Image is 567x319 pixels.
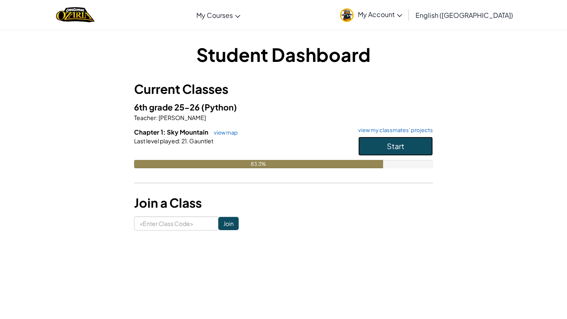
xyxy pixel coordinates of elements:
[354,128,433,133] a: view my classmates' projects
[188,137,213,145] span: Gauntlet
[134,102,201,112] span: 6th grade 25-26
[134,128,210,136] span: Chapter 1: Sky Mountain
[134,137,179,145] span: Last level played
[156,114,158,121] span: :
[181,137,188,145] span: 21.
[358,137,433,156] button: Start
[134,114,156,121] span: Teacher
[210,129,238,136] a: view map
[134,160,383,168] div: 83.3%
[201,102,237,112] span: (Python)
[415,11,513,20] span: English ([GEOGRAPHIC_DATA])
[134,194,433,212] h3: Join a Class
[192,4,244,26] a: My Courses
[358,10,402,19] span: My Account
[340,8,354,22] img: avatar
[56,6,95,23] a: Ozaria by CodeCombat logo
[134,42,433,67] h1: Student Dashboard
[134,216,218,231] input: <Enter Class Code>
[336,2,406,28] a: My Account
[387,141,404,151] span: Start
[411,4,517,26] a: English ([GEOGRAPHIC_DATA])
[218,217,239,230] input: Join
[196,11,233,20] span: My Courses
[134,80,433,98] h3: Current Classes
[56,6,95,23] img: Home
[179,137,181,145] span: :
[158,114,206,121] span: [PERSON_NAME]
